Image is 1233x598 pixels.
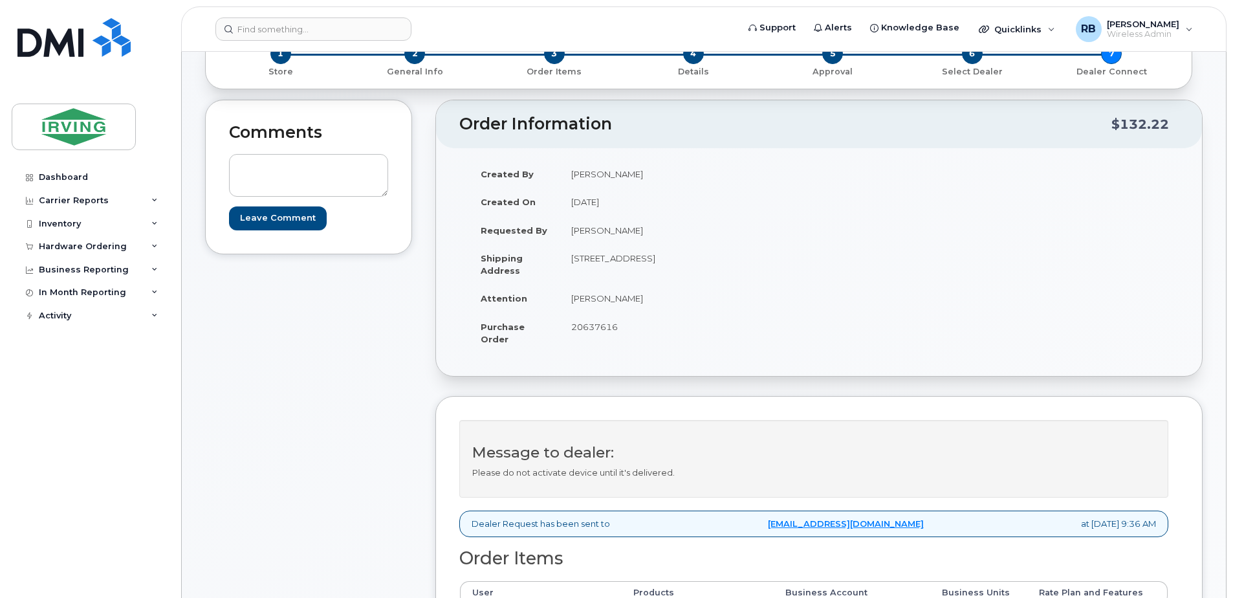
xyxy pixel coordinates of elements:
[881,21,959,34] span: Knowledge Base
[861,15,968,41] a: Knowledge Base
[560,216,809,245] td: [PERSON_NAME]
[350,66,479,78] p: General Info
[404,43,425,64] span: 2
[1081,21,1096,37] span: RB
[1111,112,1169,137] div: $132.22
[560,244,809,284] td: [STREET_ADDRESS]
[822,43,843,64] span: 5
[1067,16,1202,42] div: Roberts, Brad
[221,66,340,78] p: Store
[825,21,852,34] span: Alerts
[560,284,809,313] td: [PERSON_NAME]
[763,64,902,78] a: 5 Approval
[459,549,1168,568] h2: Order Items
[962,43,983,64] span: 6
[571,322,618,332] span: 20637616
[481,322,525,344] strong: Purchase Order
[490,66,618,78] p: Order Items
[345,64,484,78] a: 2 General Info
[560,160,809,188] td: [PERSON_NAME]
[472,445,1155,461] h3: Message to dealer:
[908,66,1036,78] p: Select Dealer
[481,197,536,207] strong: Created On
[683,43,704,64] span: 4
[994,24,1042,34] span: Quicklinks
[759,21,796,34] span: Support
[481,169,534,179] strong: Created By
[485,64,624,78] a: 3 Order Items
[739,15,805,41] a: Support
[629,66,758,78] p: Details
[902,64,1042,78] a: 6 Select Dealer
[970,16,1064,42] div: Quicklinks
[1107,19,1179,29] span: [PERSON_NAME]
[215,17,411,41] input: Find something...
[472,467,1155,479] p: Please do not activate device until it's delivered.
[270,43,291,64] span: 1
[216,64,345,78] a: 1 Store
[769,66,897,78] p: Approval
[481,225,547,236] strong: Requested By
[1107,29,1179,39] span: Wireless Admin
[459,115,1111,133] h2: Order Information
[229,124,388,142] h2: Comments
[481,253,523,276] strong: Shipping Address
[544,43,565,64] span: 3
[624,64,763,78] a: 4 Details
[229,206,327,230] input: Leave Comment
[768,518,924,530] a: [EMAIL_ADDRESS][DOMAIN_NAME]
[459,511,1168,537] div: Dealer Request has been sent to at [DATE] 9:36 AM
[560,188,809,216] td: [DATE]
[481,293,527,304] strong: Attention
[805,15,861,41] a: Alerts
